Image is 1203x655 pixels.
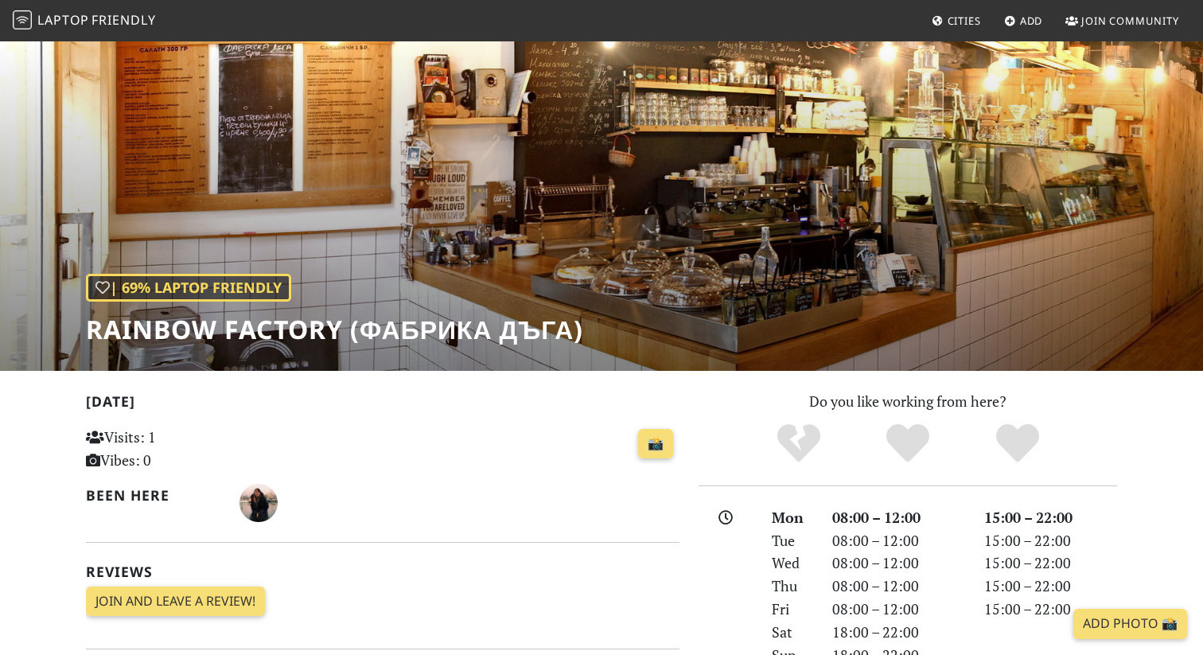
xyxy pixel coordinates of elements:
[86,274,291,302] div: | 69% Laptop Friendly
[975,575,1127,598] div: 15:00 – 22:00
[948,14,981,28] span: Cities
[86,587,265,617] a: Join and leave a review!
[86,487,220,504] h2: Been here
[975,529,1127,552] div: 15:00 – 22:00
[1059,6,1185,35] a: Join Community
[823,621,975,644] div: 18:00 – 22:00
[1073,609,1187,639] a: Add Photo 📸
[975,552,1127,575] div: 15:00 – 22:00
[86,393,679,416] h2: [DATE]
[762,598,823,621] div: Fri
[744,422,854,466] div: No
[91,11,155,29] span: Friendly
[975,598,1127,621] div: 15:00 – 22:00
[762,621,823,644] div: Sat
[13,7,156,35] a: LaptopFriendly LaptopFriendly
[86,314,583,345] h1: Rainbow factory (Фабрика ДЪГА)
[638,429,673,459] a: 📸
[998,6,1049,35] a: Add
[13,10,32,29] img: LaptopFriendly
[963,422,1073,466] div: Definitely!
[762,552,823,575] div: Wed
[762,506,823,529] div: Mon
[239,492,278,511] span: Letícia Ramalho
[1081,14,1179,28] span: Join Community
[925,6,987,35] a: Cities
[853,422,963,466] div: Yes
[823,506,975,529] div: 08:00 – 12:00
[823,552,975,575] div: 08:00 – 12:00
[699,390,1117,413] p: Do you like working from here?
[823,575,975,598] div: 08:00 – 12:00
[823,529,975,552] div: 08:00 – 12:00
[86,563,679,580] h2: Reviews
[762,529,823,552] div: Tue
[1020,14,1043,28] span: Add
[37,11,89,29] span: Laptop
[762,575,823,598] div: Thu
[823,598,975,621] div: 08:00 – 12:00
[86,426,271,472] p: Visits: 1 Vibes: 0
[975,506,1127,529] div: 15:00 – 22:00
[239,484,278,522] img: 1383-leticia.jpg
